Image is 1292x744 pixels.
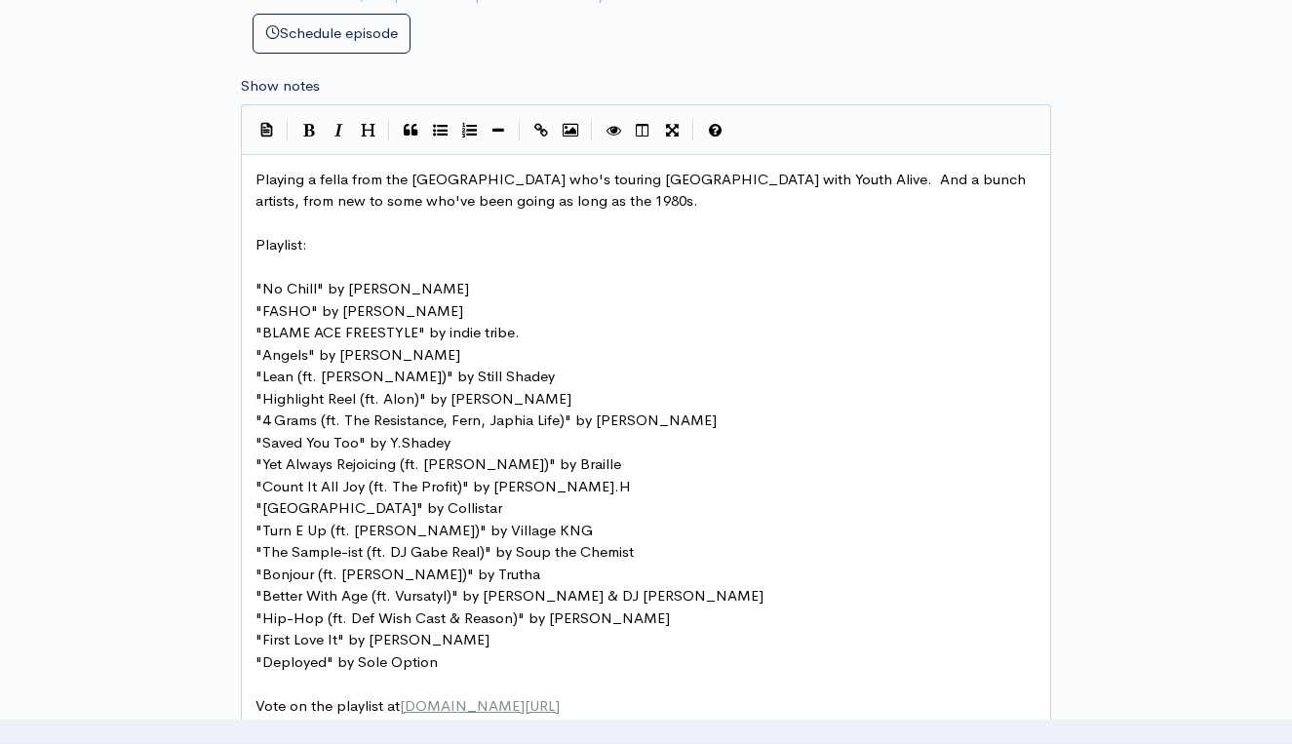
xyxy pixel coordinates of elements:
button: Heading [353,116,382,145]
span: "Bonjour (ft. [PERSON_NAME])" by Trutha [255,565,540,583]
button: Insert Image [556,116,585,145]
span: Playlist: [255,235,307,254]
span: "The Sample-ist (ft. DJ Gabe Real)" by Soup the Chemist [255,542,634,561]
i: | [591,120,593,142]
i: | [692,120,694,142]
button: Quote [396,116,425,145]
button: Numbered List [454,116,484,145]
button: Create Link [527,116,556,145]
i: | [287,120,289,142]
span: "Lean (ft. [PERSON_NAME])" by Still Shadey [255,367,555,385]
span: Vote on the playlist at [255,696,560,715]
span: "Saved You Too" by Y.Shadey [255,433,450,451]
span: "BLAME ACE FREESTYLE" by indie tribe. [255,323,520,341]
span: "Turn E Up (ft. [PERSON_NAME])" by Village KNG [255,521,593,539]
span: "Count It All Joy (ft. The Profit)" by [PERSON_NAME].H [255,477,631,495]
span: "[GEOGRAPHIC_DATA]" by Collistar [255,498,502,517]
span: "Angels" by [PERSON_NAME] [255,345,460,364]
button: Toggle Preview [599,116,628,145]
button: Schedule episode [253,14,411,54]
span: "Highlight Reel (ft. Alon)" by [PERSON_NAME] [255,389,571,408]
button: Toggle Fullscreen [657,116,686,145]
span: "Deployed" by Sole Option [255,652,438,671]
button: Italic [324,116,353,145]
span: "4 Grams (ft. The Resistance, Fern, Japhia Life)" by [PERSON_NAME] [255,411,717,429]
span: "No Chill" by [PERSON_NAME] [255,279,469,297]
span: [DOMAIN_NAME][URL] [400,696,560,715]
span: "First Love It" by [PERSON_NAME] [255,630,489,648]
button: Insert Show Notes Template [252,114,281,143]
button: Generic List [425,116,454,145]
button: Toggle Side by Side [628,116,657,145]
i: | [519,120,521,142]
span: Playing a fella from the [GEOGRAPHIC_DATA] who's touring [GEOGRAPHIC_DATA] with Youth Alive. And ... [255,170,1030,211]
button: Markdown Guide [700,116,729,145]
label: Show notes [241,75,320,98]
button: Insert Horizontal Line [484,116,513,145]
span: "Hip-Hop (ft. Def Wish Cast & Reason)" by [PERSON_NAME] [255,608,670,627]
span: "FASHO" by [PERSON_NAME] [255,301,463,320]
button: Bold [294,116,324,145]
i: | [388,120,390,142]
span: "Better With Age (ft. Vursatyl)" by [PERSON_NAME] & DJ [PERSON_NAME] [255,586,763,605]
span: "Yet Always Rejoicing (ft. [PERSON_NAME])" by Braille [255,454,621,473]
